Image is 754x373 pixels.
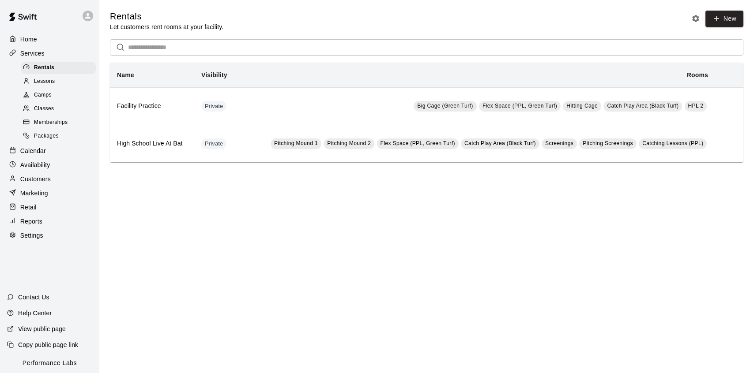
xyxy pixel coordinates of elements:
[7,158,92,172] a: Availability
[110,63,743,162] table: simple table
[21,75,99,88] a: Lessons
[7,215,92,228] a: Reports
[21,89,96,101] div: Camps
[23,358,77,368] p: Performance Labs
[642,140,703,146] span: Catching Lessons (PPL)
[201,71,227,78] b: Visibility
[705,11,743,27] a: New
[274,140,318,146] span: Pitching Mound 1
[110,22,223,31] p: Let customers rent rooms at your facility.
[18,309,52,317] p: Help Center
[34,91,52,100] span: Camps
[7,144,92,157] a: Calendar
[20,189,48,198] p: Marketing
[201,138,227,149] div: This service is hidden, and can only be accessed via a direct link
[607,103,679,109] span: Catch Play Area (Black Turf)
[464,140,536,146] span: Catch Play Area (Black Turf)
[34,77,55,86] span: Lessons
[20,231,43,240] p: Settings
[117,139,187,149] h6: High School Live At Bat
[688,103,704,109] span: HPL 2
[21,62,96,74] div: Rentals
[34,104,54,113] span: Classes
[110,11,223,22] h5: Rentals
[7,33,92,46] a: Home
[7,229,92,242] a: Settings
[20,217,42,226] p: Reports
[20,35,37,44] p: Home
[18,340,78,349] p: Copy public page link
[21,116,99,130] a: Memberships
[117,71,134,78] b: Name
[21,116,96,129] div: Memberships
[566,103,598,109] span: Hitting Cage
[20,160,50,169] p: Availability
[327,140,371,146] span: Pitching Mound 2
[117,101,187,111] h6: Facility Practice
[20,203,37,212] p: Retail
[7,186,92,200] a: Marketing
[20,49,45,58] p: Services
[21,89,99,102] a: Camps
[381,140,455,146] span: Flex Space (PPL, Green Turf)
[583,140,633,146] span: Pitching Screenings
[7,47,92,60] a: Services
[417,103,473,109] span: Big Cage (Green Turf)
[201,102,227,111] span: Private
[21,130,99,143] a: Packages
[689,12,702,25] button: Rental settings
[20,175,51,183] p: Customers
[545,140,573,146] span: Screenings
[7,172,92,186] a: Customers
[483,103,557,109] span: Flex Space (PPL, Green Turf)
[34,118,68,127] span: Memberships
[18,293,49,302] p: Contact Us
[687,71,708,78] b: Rooms
[21,75,96,88] div: Lessons
[21,102,99,116] a: Classes
[201,101,227,112] div: This service is hidden, and can only be accessed via a direct link
[34,132,59,141] span: Packages
[34,63,54,72] span: Rentals
[21,61,99,75] a: Rentals
[20,146,46,155] p: Calendar
[21,130,96,142] div: Packages
[201,140,227,148] span: Private
[18,325,66,333] p: View public page
[7,201,92,214] a: Retail
[21,103,96,115] div: Classes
